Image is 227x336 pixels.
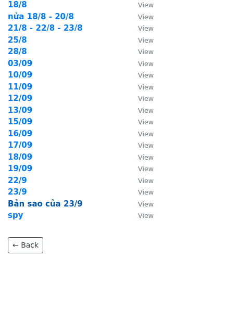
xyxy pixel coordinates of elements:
a: View [128,187,154,197]
a: 15/09 [8,117,32,126]
iframe: Chat Widget [175,286,227,336]
a: ← Back [8,237,43,253]
a: 17/09 [8,140,32,150]
a: 25/8 [8,35,27,45]
a: View [128,82,154,92]
a: View [128,140,154,150]
a: 22/9 [8,176,27,185]
small: View [138,60,154,68]
small: View [138,36,154,44]
small: View [138,188,154,196]
a: 13/09 [8,106,32,115]
a: View [128,47,154,56]
a: 11/09 [8,82,32,92]
a: View [128,152,154,162]
a: View [128,106,154,115]
a: Bản sao của 23/9 [8,199,83,209]
small: View [138,1,154,9]
a: 23/9 [8,187,27,197]
small: View [138,48,154,56]
a: View [128,176,154,185]
small: View [138,153,154,161]
a: 03/09 [8,59,32,68]
a: spy [8,211,23,220]
a: 18/09 [8,152,32,162]
small: View [138,200,154,208]
a: View [128,199,154,209]
small: View [138,83,154,91]
a: View [128,211,154,220]
small: View [138,13,154,21]
small: View [138,118,154,126]
div: Tiện ích trò chuyện [175,286,227,336]
a: 16/09 [8,129,32,138]
a: View [128,23,154,33]
small: View [138,141,154,149]
a: 19/09 [8,164,32,173]
a: View [128,59,154,68]
a: 10/09 [8,70,32,80]
a: 21/8 - 22/8 - 23/8 [8,23,83,33]
a: View [128,129,154,138]
small: View [138,24,154,32]
a: View [128,35,154,45]
a: 28/8 [8,47,27,56]
small: View [138,95,154,102]
small: View [138,165,154,173]
small: View [138,107,154,114]
a: View [128,70,154,80]
a: nửa 18/8 - 20/8 [8,12,74,21]
small: View [138,177,154,185]
a: View [128,94,154,103]
small: View [138,71,154,79]
small: View [138,130,154,138]
small: View [138,212,154,219]
a: View [128,117,154,126]
a: View [128,12,154,21]
a: 12/09 [8,94,32,103]
a: View [128,164,154,173]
